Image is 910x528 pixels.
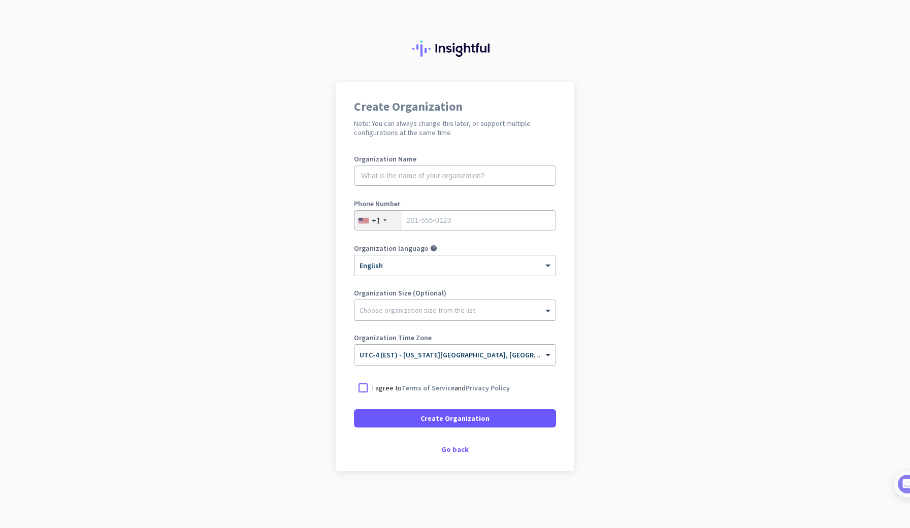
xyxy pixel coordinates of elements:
[354,155,556,162] label: Organization Name
[354,200,556,207] label: Phone Number
[372,215,380,225] div: +1
[430,245,437,252] i: help
[466,383,510,392] a: Privacy Policy
[354,101,556,113] h1: Create Organization
[354,210,556,230] input: 201-555-0123
[412,41,498,57] img: Insightful
[354,334,556,341] label: Organization Time Zone
[354,166,556,186] input: What is the name of your organization?
[420,413,490,423] span: Create Organization
[354,409,556,427] button: Create Organization
[354,119,556,137] h2: Note: You can always change this later, or support multiple configurations at the same time
[354,245,428,252] label: Organization language
[354,289,556,296] label: Organization Size (Optional)
[402,383,454,392] a: Terms of Service
[354,446,556,453] div: Go back
[372,383,510,393] p: I agree to and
